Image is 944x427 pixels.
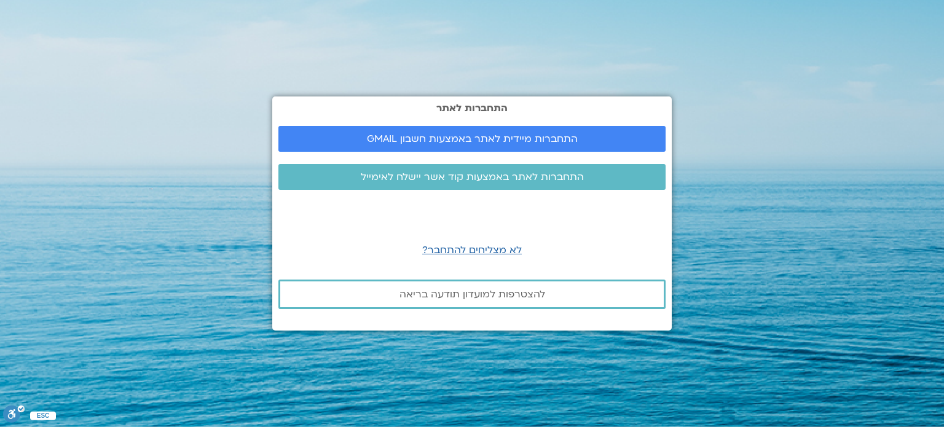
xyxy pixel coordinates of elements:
[422,243,522,257] a: לא מצליחים להתחבר?
[278,126,666,152] a: התחברות מיידית לאתר באמצעות חשבון GMAIL
[278,164,666,190] a: התחברות לאתר באמצעות קוד אשר יישלח לאימייל
[361,171,584,182] span: התחברות לאתר באמצעות קוד אשר יישלח לאימייל
[278,103,666,114] h2: התחברות לאתר
[399,289,545,300] span: להצטרפות למועדון תודעה בריאה
[367,133,578,144] span: התחברות מיידית לאתר באמצעות חשבון GMAIL
[278,280,666,309] a: להצטרפות למועדון תודעה בריאה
